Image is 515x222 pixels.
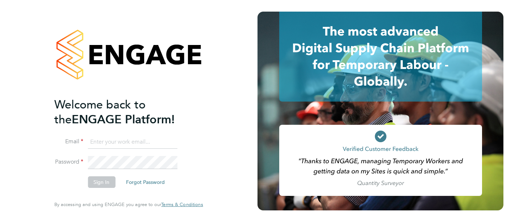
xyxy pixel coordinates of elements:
[88,136,177,149] input: Enter your work email...
[54,97,196,127] h2: ENGAGE Platform!
[88,176,115,188] button: Sign In
[54,138,83,145] label: Email
[161,202,203,207] a: Terms & Conditions
[120,176,171,188] button: Forgot Password
[54,201,203,207] span: By accessing and using ENGAGE you agree to our
[54,158,83,166] label: Password
[54,98,146,127] span: Welcome back to the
